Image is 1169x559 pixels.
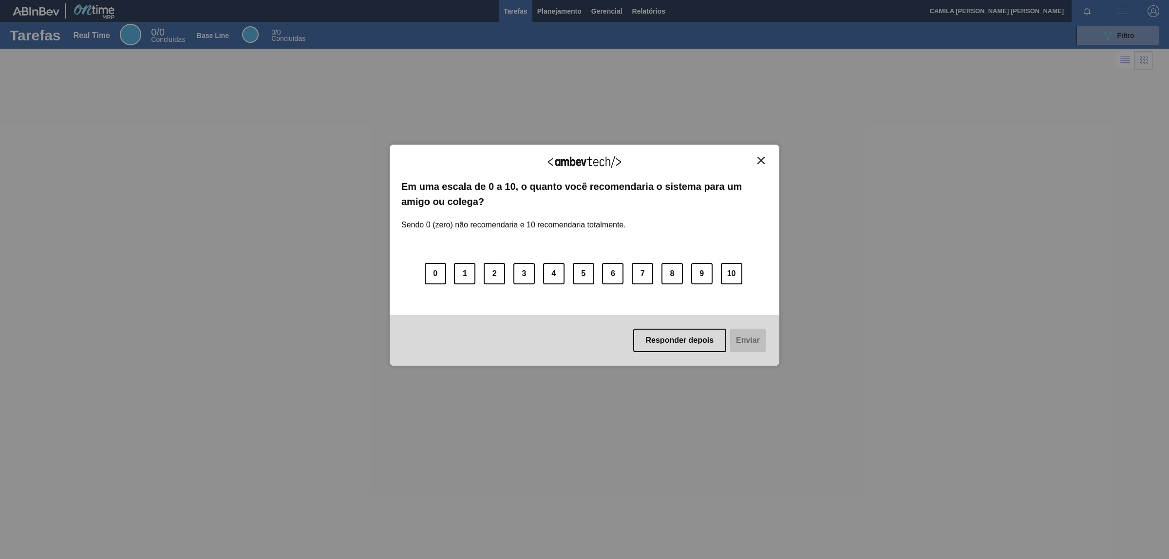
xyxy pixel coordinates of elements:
[425,263,446,284] button: 0
[757,157,765,164] img: Close
[484,263,505,284] button: 2
[602,263,623,284] button: 6
[573,263,594,284] button: 5
[513,263,535,284] button: 3
[401,209,626,229] label: Sendo 0 (zero) não recomendaria e 10 recomendaria totalmente.
[401,179,768,209] label: Em uma escala de 0 a 10, o quanto você recomendaria o sistema para um amigo ou colega?
[632,263,653,284] button: 7
[543,263,565,284] button: 4
[548,156,621,168] img: Logo Ambevtech
[754,156,768,165] button: Close
[691,263,713,284] button: 9
[633,329,727,352] button: Responder depois
[721,263,742,284] button: 10
[661,263,683,284] button: 8
[454,263,475,284] button: 1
